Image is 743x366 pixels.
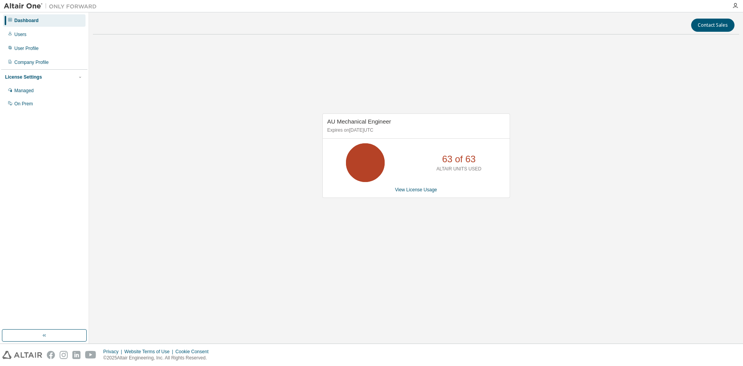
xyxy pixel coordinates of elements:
div: Dashboard [14,17,39,24]
div: User Profile [14,45,39,52]
img: facebook.svg [47,351,55,359]
div: Managed [14,88,34,94]
div: Company Profile [14,59,49,65]
img: Altair One [4,2,101,10]
div: Cookie Consent [175,349,213,355]
span: AU Mechanical Engineer [327,118,391,125]
p: 63 of 63 [442,153,476,166]
p: © 2025 Altair Engineering, Inc. All Rights Reserved. [103,355,213,361]
p: Expires on [DATE] UTC [327,127,503,134]
button: Contact Sales [691,19,734,32]
div: Website Terms of Use [124,349,175,355]
div: Privacy [103,349,124,355]
img: instagram.svg [60,351,68,359]
img: youtube.svg [85,351,96,359]
div: License Settings [5,74,42,80]
div: On Prem [14,101,33,107]
img: linkedin.svg [72,351,80,359]
a: View License Usage [395,187,437,192]
p: ALTAIR UNITS USED [437,166,481,172]
div: Users [14,31,26,38]
img: altair_logo.svg [2,351,42,359]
